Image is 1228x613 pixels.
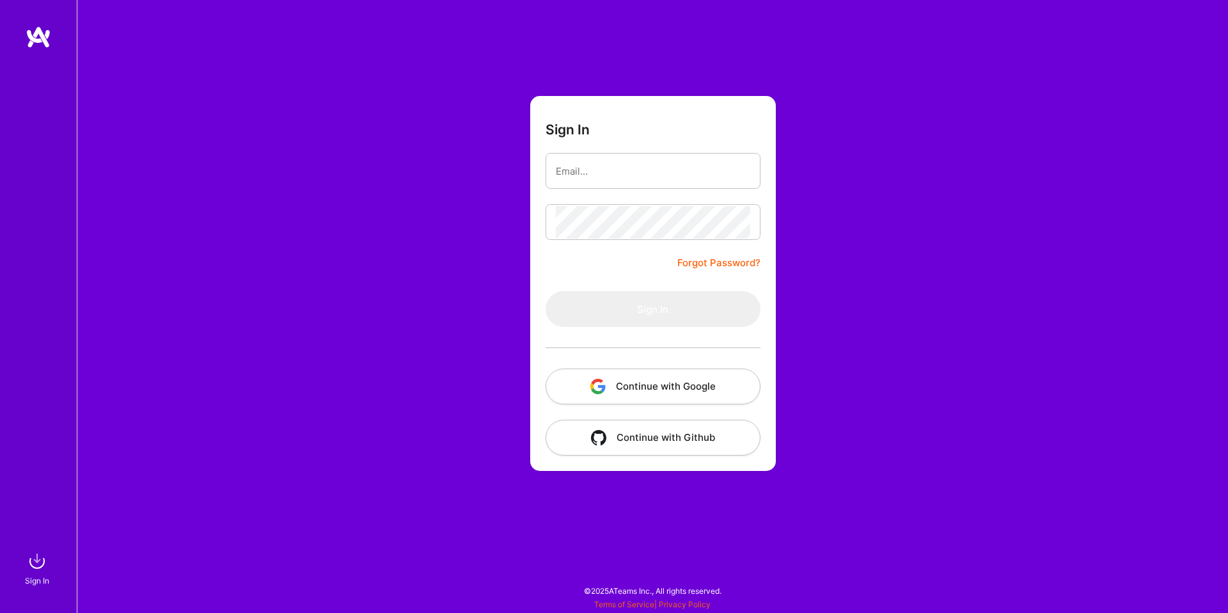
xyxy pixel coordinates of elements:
[546,420,760,456] button: Continue with Github
[546,291,760,327] button: Sign In
[659,600,711,609] a: Privacy Policy
[677,255,760,271] a: Forgot Password?
[546,122,590,138] h3: Sign In
[590,379,606,394] img: icon
[591,430,606,445] img: icon
[594,600,654,609] a: Terms of Service
[25,574,49,587] div: Sign In
[27,548,50,587] a: sign inSign In
[546,369,760,404] button: Continue with Google
[594,600,711,609] span: |
[556,155,750,187] input: Email...
[26,26,51,49] img: logo
[77,575,1228,607] div: © 2025 ATeams Inc., All rights reserved.
[24,548,50,574] img: sign in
